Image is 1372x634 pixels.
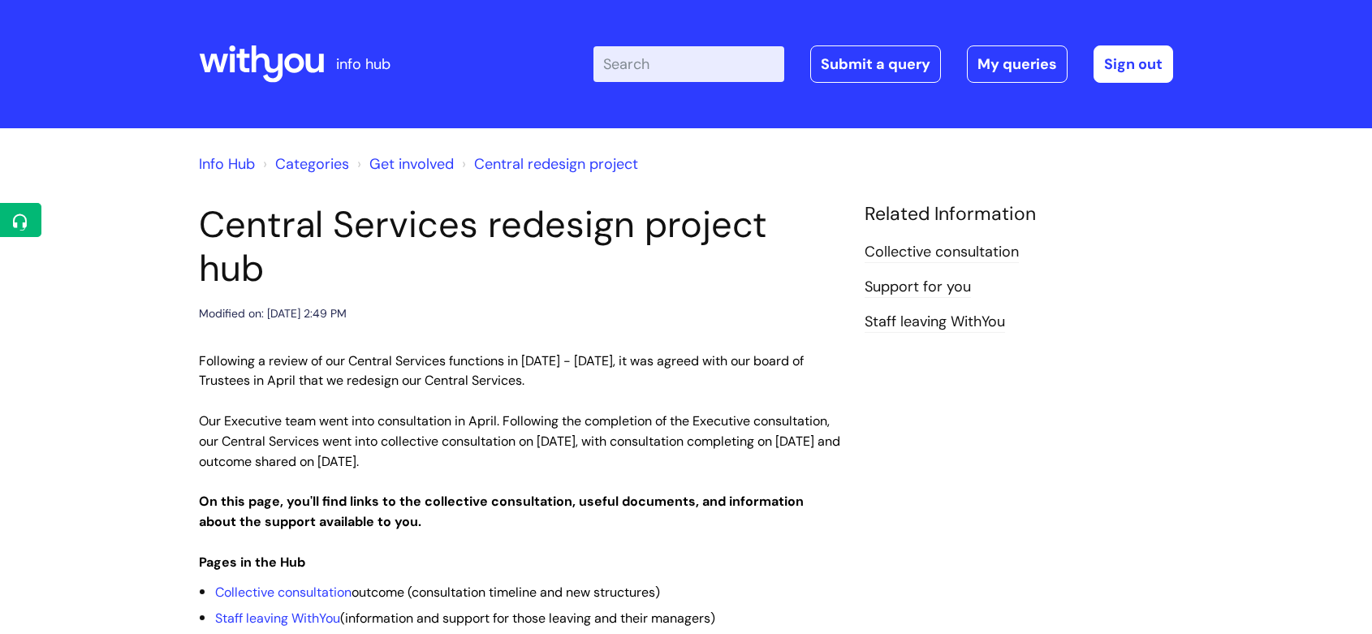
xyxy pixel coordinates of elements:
[336,51,390,77] p: info hub
[865,312,1005,333] a: Staff leaving WithYou
[593,45,1173,83] div: | -
[215,584,660,601] span: outcome (consultation timeline and new structures)
[865,277,971,298] a: Support for you
[967,45,1068,83] a: My queries
[593,46,784,82] input: Search
[275,154,349,174] a: Categories
[199,412,840,470] span: Our Executive team went into consultation in April. Following the completion of the Executive con...
[369,154,454,174] a: Get involved
[458,151,638,177] li: Central redesign project
[1094,45,1173,83] a: Sign out
[215,610,340,627] a: Staff leaving WithYou
[259,151,349,177] li: Solution home
[810,45,941,83] a: Submit a query
[474,154,638,174] a: Central redesign project
[199,203,840,291] h1: Central Services redesign project hub
[199,493,804,530] strong: On this page, you'll find links to the collective consultation, useful documents, and information...
[199,154,255,174] a: Info Hub
[199,554,305,571] strong: Pages in the Hub
[865,242,1019,263] a: Collective consultation
[199,304,347,324] div: Modified on: [DATE] 2:49 PM
[865,203,1173,226] h4: Related Information
[353,151,454,177] li: Get involved
[215,584,352,601] a: Collective consultation
[215,610,715,627] span: (information and support for those leaving and their managers)
[199,352,804,390] span: Following a review of our Central Services functions in [DATE] - [DATE], it was agreed with our b...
